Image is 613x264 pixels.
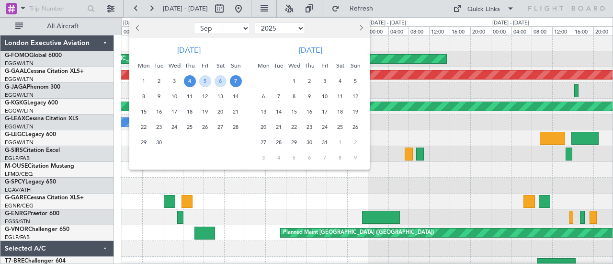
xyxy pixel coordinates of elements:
[319,75,331,87] span: 3
[199,106,211,118] span: 19
[317,89,332,104] div: 10-10-2025
[350,91,362,103] span: 12
[169,121,181,133] span: 24
[182,119,197,135] div: 25-9-2025
[256,135,271,150] div: 27-10-2025
[302,73,317,89] div: 2-10-2025
[334,121,346,133] span: 25
[302,58,317,73] div: Thu
[138,91,150,103] span: 8
[304,75,316,87] span: 2
[228,104,243,119] div: 21-9-2025
[138,121,150,133] span: 22
[136,104,151,119] div: 15-9-2025
[213,104,228,119] div: 20-9-2025
[136,73,151,89] div: 1-9-2025
[350,106,362,118] span: 19
[182,73,197,89] div: 4-9-2025
[169,91,181,103] span: 10
[228,73,243,89] div: 7-9-2025
[286,135,302,150] div: 29-10-2025
[199,75,211,87] span: 5
[256,58,271,73] div: Mon
[332,119,348,135] div: 25-10-2025
[182,58,197,73] div: Thu
[288,75,300,87] span: 1
[317,104,332,119] div: 17-10-2025
[213,58,228,73] div: Sat
[153,75,165,87] span: 2
[197,89,213,104] div: 12-9-2025
[348,73,363,89] div: 5-10-2025
[288,152,300,164] span: 5
[302,119,317,135] div: 23-10-2025
[286,58,302,73] div: Wed
[304,152,316,164] span: 6
[138,75,150,87] span: 1
[184,75,196,87] span: 4
[350,152,362,164] span: 9
[215,121,227,133] span: 27
[334,106,346,118] span: 18
[350,121,362,133] span: 26
[271,119,286,135] div: 21-10-2025
[255,23,305,34] select: Select year
[256,89,271,104] div: 6-10-2025
[213,89,228,104] div: 13-9-2025
[332,89,348,104] div: 11-10-2025
[348,58,363,73] div: Sun
[332,58,348,73] div: Sat
[271,58,286,73] div: Tue
[197,73,213,89] div: 5-9-2025
[332,104,348,119] div: 18-10-2025
[304,121,316,133] span: 23
[136,135,151,150] div: 29-9-2025
[319,106,331,118] span: 17
[184,106,196,118] span: 18
[197,58,213,73] div: Fri
[334,137,346,149] span: 1
[304,106,316,118] span: 16
[348,89,363,104] div: 12-10-2025
[258,121,270,133] span: 20
[153,106,165,118] span: 16
[286,73,302,89] div: 1-10-2025
[271,150,286,165] div: 4-11-2025
[286,119,302,135] div: 22-10-2025
[302,135,317,150] div: 30-10-2025
[151,58,167,73] div: Tue
[258,91,270,103] span: 6
[350,75,362,87] span: 5
[304,137,316,149] span: 30
[348,135,363,150] div: 2-11-2025
[273,121,285,133] span: 21
[286,150,302,165] div: 5-11-2025
[302,104,317,119] div: 16-10-2025
[167,58,182,73] div: Wed
[228,89,243,104] div: 14-9-2025
[258,152,270,164] span: 3
[182,104,197,119] div: 18-9-2025
[167,89,182,104] div: 10-9-2025
[215,75,227,87] span: 6
[197,104,213,119] div: 19-9-2025
[215,106,227,118] span: 20
[184,91,196,103] span: 11
[288,121,300,133] span: 22
[317,150,332,165] div: 7-11-2025
[334,152,346,164] span: 8
[256,150,271,165] div: 3-11-2025
[133,21,144,36] button: Previous month
[151,89,167,104] div: 9-9-2025
[319,121,331,133] span: 24
[136,58,151,73] div: Mon
[153,137,165,149] span: 30
[199,121,211,133] span: 26
[319,137,331,149] span: 31
[136,89,151,104] div: 8-9-2025
[302,150,317,165] div: 6-11-2025
[302,89,317,104] div: 9-10-2025
[169,75,181,87] span: 3
[334,91,346,103] span: 11
[182,89,197,104] div: 11-9-2025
